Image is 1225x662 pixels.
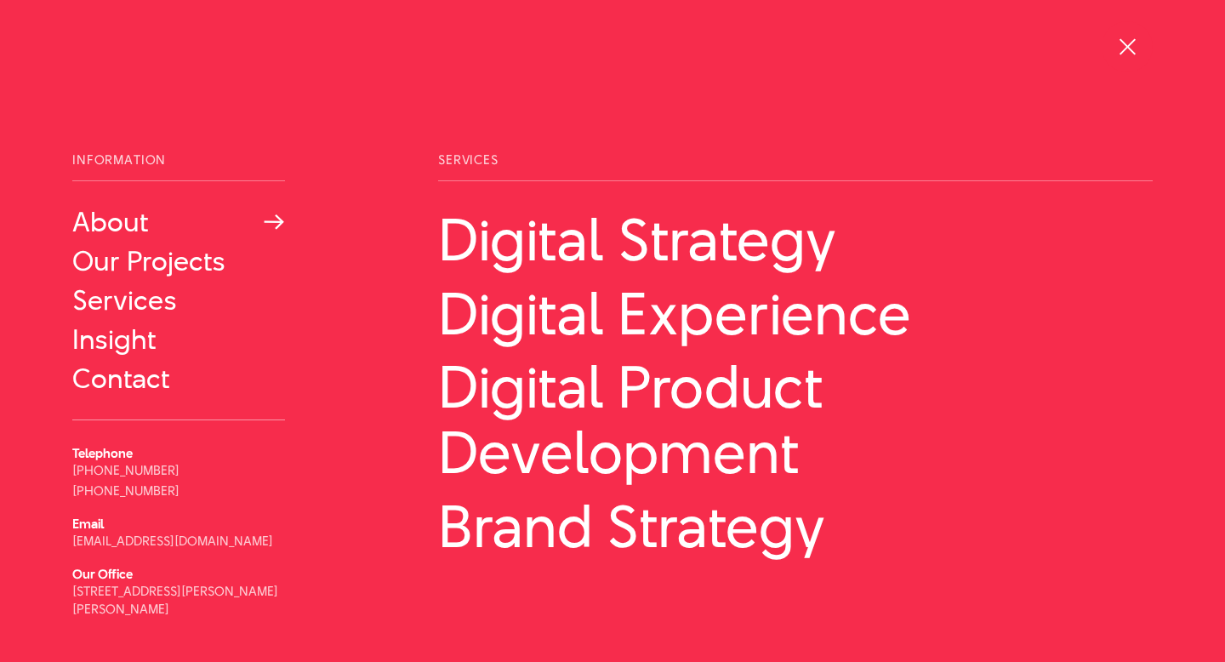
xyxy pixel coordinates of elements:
[438,354,1153,485] a: Digital Product Development
[438,494,1153,559] a: Brand Strategy
[438,281,1153,346] a: Digital Experience
[72,363,285,394] a: Contact
[72,153,285,181] span: Information
[72,246,285,277] a: Our Projects
[72,532,273,550] a: [EMAIL_ADDRESS][DOMAIN_NAME]
[72,285,285,316] a: Services
[72,515,104,533] b: Email
[72,444,133,462] b: Telephone
[72,565,133,583] b: Our Office
[72,461,179,479] a: [PHONE_NUMBER]
[72,482,179,499] a: [PHONE_NUMBER]
[438,207,1153,272] a: Digital Strategy
[72,207,285,237] a: About
[72,324,285,355] a: Insight
[72,582,285,618] p: [STREET_ADDRESS][PERSON_NAME][PERSON_NAME]
[438,153,1153,181] span: Services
